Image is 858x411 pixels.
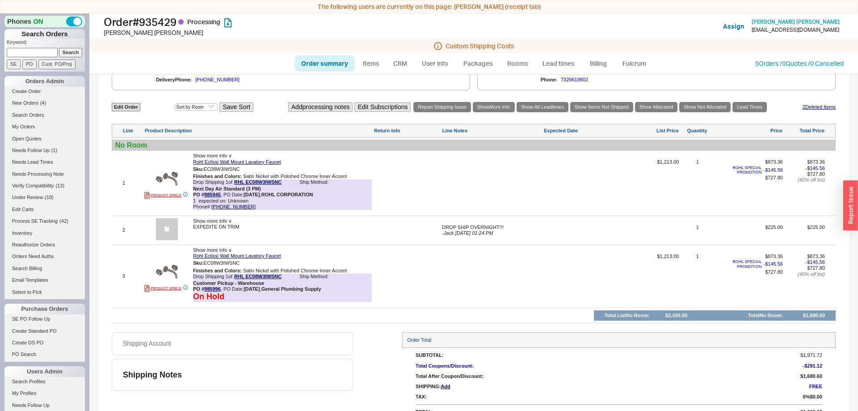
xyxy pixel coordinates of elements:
a: New Orders(4) [4,98,85,108]
div: Satin Nickel with Polished Chrome Inner Accent [193,268,372,274]
span: Process SE Tracking [12,218,58,224]
a: Edit Order [112,103,140,111]
span: - [803,363,822,369]
span: EC08W3IWSNC [204,260,240,266]
span: Finishes and Colors : [193,174,242,179]
a: Show Not Allocated [679,102,731,112]
div: Tax: [416,394,782,400]
h1: Order # 935429 [104,16,431,28]
div: Shipping Notes [123,370,349,380]
div: Orders Admin [4,76,85,87]
a: [PERSON_NAME] [PERSON_NAME] [752,19,840,25]
b: PO # [193,192,221,197]
div: Drop Shipping 1 of Ship Method: [193,274,372,292]
span: ROHL SPECIAL PROMOTION [716,165,762,175]
span: Under Review [12,195,43,200]
a: Fulcrum [616,55,652,72]
span: ROHL SPECIAL PROMOTION [716,259,762,269]
div: Phone# [193,198,372,210]
span: $873.36 [765,159,783,165]
a: Search Orders [4,110,85,120]
div: 7329619802 [561,77,588,83]
span: [PERSON_NAME] (receipt tab) [454,3,541,10]
div: 3 [122,273,143,279]
span: - $145.56 [764,167,783,173]
a: Verify Compatibility(13) [4,181,85,191]
div: On Hold [193,292,224,302]
span: EXPEDITE ON TRIM [193,224,240,230]
span: ( 42 ) [59,218,68,224]
span: $291.12 [804,363,822,369]
img: no_photo [156,218,178,240]
a: CRM [387,55,413,72]
b: [DATE] [244,192,260,197]
span: - $145.56 [806,259,825,265]
span: [PERSON_NAME] [PERSON_NAME] [752,18,840,25]
a: My Profiles [4,389,85,398]
div: Order Total [402,332,836,348]
span: $727.80 [765,175,783,180]
img: ec08w3iwsnc_53862_suke2h [156,168,178,190]
a: 985996 [204,286,221,292]
span: ON [33,17,43,26]
div: 1 [696,254,699,305]
div: , PO Date: , [193,192,313,198]
div: Phone: [490,77,557,83]
span: ( 1 ) [51,148,57,153]
a: Needs Follow Up [4,401,85,410]
span: Sku: [193,260,204,266]
span: $727.80 [807,171,825,177]
input: Search [59,48,83,57]
div: List Price [629,128,679,134]
a: Needs Lead Times [4,157,85,167]
a: RHL EC08W3IWSNC [234,274,282,280]
div: Expected Date [544,128,627,134]
b: ROHL CORPORATION [261,192,313,197]
span: $1,971.72 [800,352,822,358]
div: Return Info [374,128,441,134]
div: , PO Date: , [193,286,321,292]
a: Create Standard PO [4,326,85,336]
a: My Orders [4,122,85,131]
span: $0.00 [810,394,822,400]
a: Orders Need Auths [4,252,85,261]
div: The following users are currently on this page: [2,2,856,11]
div: [PERSON_NAME] [PERSON_NAME] [104,28,431,37]
img: ec08w3iwsnc_53862_suke2h [156,261,178,283]
div: Users Admin [4,366,85,377]
a: [PHONE_NUMBER] [211,204,256,209]
button: Assign [723,22,744,31]
div: Price [715,128,782,134]
input: Cust. PO/Proj [38,59,76,69]
b: Next Day Air Standard (3 PM) [193,186,261,191]
h1: Search Orders [4,29,85,39]
span: - $145.56 [764,261,783,267]
a: Show Items Not Shipped [570,102,633,112]
div: Satin Nickel with Polished Chrome Inner Accent [193,174,372,179]
div: Line [123,128,143,134]
div: Line Notes [442,128,542,134]
div: 1 [696,159,699,213]
div: $1,680.60 [803,313,825,318]
div: Quantity [687,128,707,134]
a: Rohl Eclissi Wall Mount Lavatory Faucet [193,159,281,165]
a: Report Shipping Issue [413,102,471,112]
button: Edit Subscriptions [354,102,411,112]
span: Sku: [193,166,204,171]
a: PRODUCT SPECS [144,192,181,199]
a: Search Billing [4,264,85,273]
a: Inventory [4,229,85,238]
span: Needs Follow Up [12,148,50,153]
span: Needs Processing Note [12,171,64,177]
a: User info [415,55,455,72]
a: Under Review(10) [4,193,85,202]
span: FREE [809,384,822,389]
span: $727.80 [765,269,783,275]
a: SE PO Follow Up [4,314,85,324]
div: [PHONE_NUMBER] [195,77,240,83]
a: Process SE Tracking(42) [4,216,85,226]
span: Custom Shipping Costs [446,42,514,50]
a: PRODUCT SPECS [144,285,181,292]
a: Items [356,55,385,72]
span: Show more info ∨ [193,218,232,224]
